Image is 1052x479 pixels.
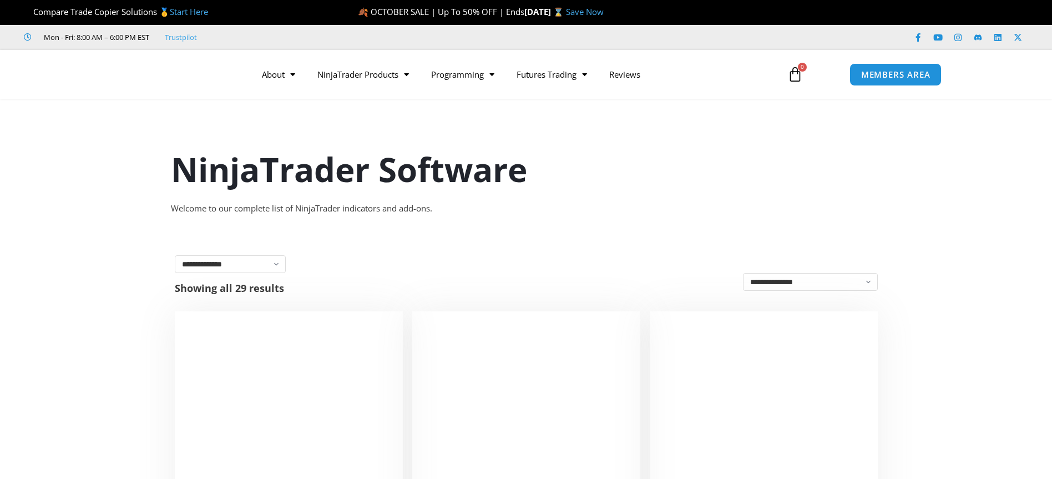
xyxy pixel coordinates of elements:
[24,8,33,16] img: 🏆
[771,58,820,90] a: 0
[358,6,524,17] span: 🍂 OCTOBER SALE | Up To 50% OFF | Ends
[165,31,197,44] a: Trustpilot
[251,62,775,87] nav: Menu
[171,201,881,216] div: Welcome to our complete list of NinjaTrader indicators and add-ons.
[251,62,306,87] a: About
[566,6,604,17] a: Save Now
[175,283,284,293] p: Showing all 29 results
[505,62,598,87] a: Futures Trading
[524,6,566,17] strong: [DATE] ⌛
[598,62,651,87] a: Reviews
[861,70,930,79] span: MEMBERS AREA
[171,146,881,193] h1: NinjaTrader Software
[306,62,420,87] a: NinjaTrader Products
[849,63,942,86] a: MEMBERS AREA
[743,273,878,291] select: Shop order
[170,6,208,17] a: Start Here
[41,31,149,44] span: Mon - Fri: 8:00 AM – 6:00 PM EST
[798,63,807,72] span: 0
[24,6,208,17] span: Compare Trade Copier Solutions 🥇
[110,54,230,94] img: LogoAI | Affordable Indicators – NinjaTrader
[420,62,505,87] a: Programming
